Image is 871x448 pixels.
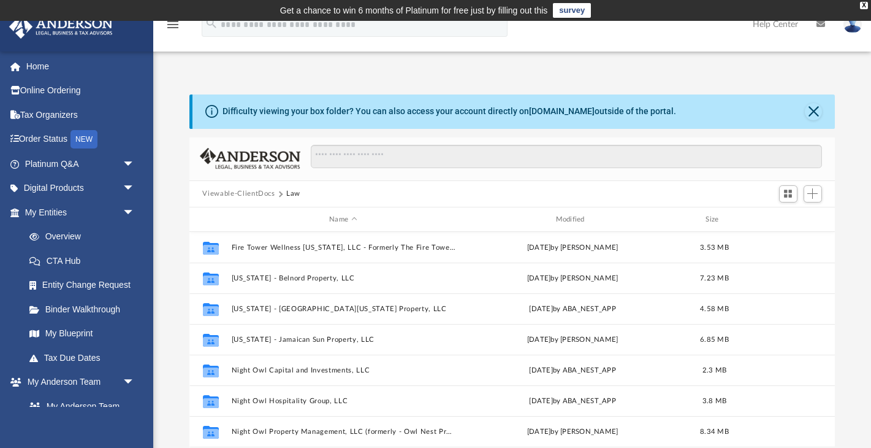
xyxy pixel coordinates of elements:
[700,275,729,282] span: 7.23 MB
[311,145,821,168] input: Search files and folders
[9,176,153,201] a: Digital Productsarrow_drop_down
[230,214,455,225] div: Name
[231,428,455,436] button: Night Owl Property Management​, LLC (formerly - Owl Nest Property Management, LLC)
[123,200,147,225] span: arrow_drop_down
[231,336,455,344] button: [US_STATE] - Jamaican Sun Property, LLC
[17,249,153,273] a: CTA Hub
[165,23,180,32] a: menu
[9,54,153,79] a: Home
[860,2,868,9] div: close
[9,152,153,176] a: Platinum Q&Aarrow_drop_down
[702,398,726,404] span: 3.8 MB
[702,367,726,374] span: 2.3 MB
[17,273,153,298] a: Entity Change Request
[231,305,455,313] button: [US_STATE] - [GEOGRAPHIC_DATA][US_STATE] Property, LLC
[700,306,729,312] span: 4.58 MB
[460,242,684,253] div: [DATE] by [PERSON_NAME]
[460,427,684,438] div: [DATE] by [PERSON_NAME]
[194,214,225,225] div: id
[231,397,455,405] button: Night Owl Hospitality Group, LLC
[460,396,684,407] div: [DATE] by ABA_NEST_APP
[744,214,830,225] div: id
[231,366,455,374] button: Night Owl Capital and Investments, LLC
[123,176,147,201] span: arrow_drop_down
[529,106,595,116] a: [DOMAIN_NAME]
[460,304,684,315] div: [DATE] by ABA_NEST_APP
[280,3,548,18] div: Get a chance to win 6 months of Platinum for free just by filling out this
[690,214,739,225] div: Size
[205,17,218,30] i: search
[70,130,97,149] div: NEW
[779,185,797,203] button: Switch to Grid View
[231,274,455,282] button: [US_STATE] - Belnord Property, LLC
[460,334,684,346] div: [DATE] by [PERSON_NAME]
[460,365,684,376] div: [DATE] by ABA_NEST_APP
[231,244,455,252] button: Fire Tower Wellness [US_STATE], LLC - Formerly The Fire Tower Collection, LLC
[17,225,153,249] a: Overview
[843,15,862,33] img: User Pic
[9,127,153,152] a: Order StatusNEW
[804,185,822,203] button: Add
[17,346,153,370] a: Tax Due Dates
[6,15,116,39] img: Anderson Advisors Platinum Portal
[223,105,676,118] div: Difficulty viewing your box folder? You can also access your account directly on outside of the p...
[9,102,153,127] a: Tax Organizers
[700,244,729,251] span: 3.53 MB
[123,152,147,177] span: arrow_drop_down
[700,336,729,343] span: 6.85 MB
[202,188,275,199] button: Viewable-ClientDocs
[805,103,822,120] button: Close
[17,394,141,419] a: My Anderson Team
[17,322,147,346] a: My Blueprint
[460,273,684,284] div: [DATE] by [PERSON_NAME]
[460,214,685,225] div: Modified
[17,297,153,322] a: Binder Walkthrough
[9,200,153,225] a: My Entitiesarrow_drop_down
[700,428,729,435] span: 8.34 MB
[286,188,300,199] button: Law
[9,370,147,395] a: My Anderson Teamarrow_drop_down
[553,3,591,18] a: survey
[123,370,147,395] span: arrow_drop_down
[165,17,180,32] i: menu
[9,79,153,103] a: Online Ordering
